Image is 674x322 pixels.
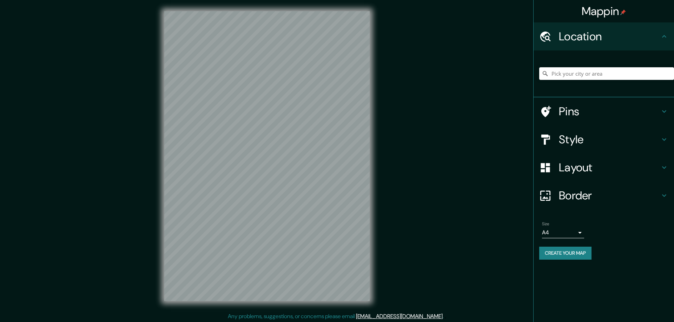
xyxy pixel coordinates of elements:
[582,4,626,18] h4: Mappin
[559,104,660,118] h4: Pins
[620,9,626,15] img: pin-icon.png
[534,125,674,153] div: Style
[534,22,674,50] div: Location
[539,247,592,260] button: Create your map
[539,67,674,80] input: Pick your city or area
[164,11,370,301] canvas: Map
[534,97,674,125] div: Pins
[445,312,446,321] div: .
[444,312,445,321] div: .
[559,189,660,203] h4: Border
[559,132,660,146] h4: Style
[228,312,444,321] p: Any problems, suggestions, or concerns please email .
[559,29,660,43] h4: Location
[534,181,674,210] div: Border
[559,160,660,174] h4: Layout
[542,221,549,227] label: Size
[534,153,674,181] div: Layout
[356,313,443,320] a: [EMAIL_ADDRESS][DOMAIN_NAME]
[542,227,584,238] div: A4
